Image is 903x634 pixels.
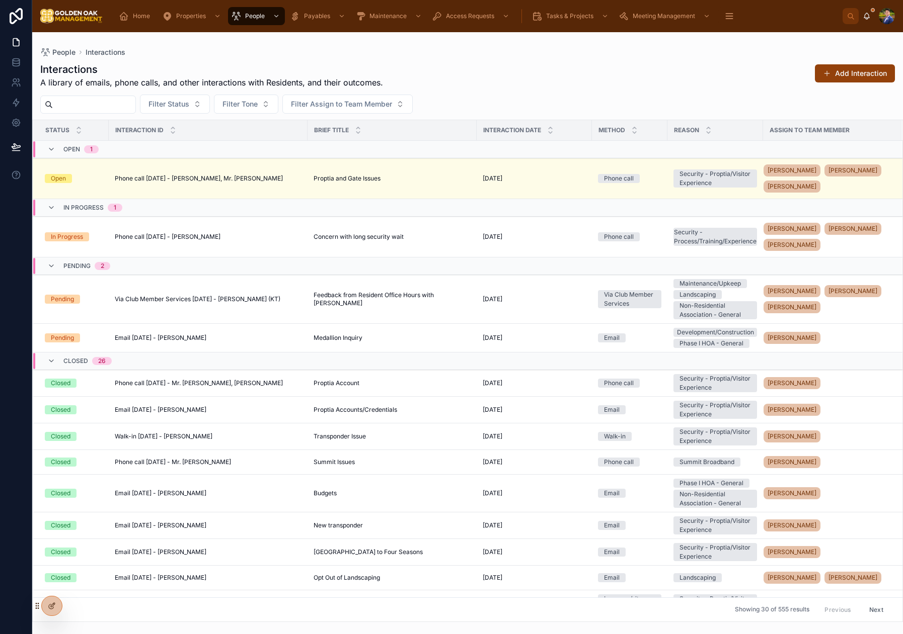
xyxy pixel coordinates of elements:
[483,233,586,241] a: [DATE]
[51,521,70,530] div: Closed
[314,458,471,466] a: Summit Issues
[673,516,757,534] a: Security - Proptia/Visitor Experience
[768,406,816,414] span: [PERSON_NAME]
[764,283,889,315] a: [PERSON_NAME][PERSON_NAME][PERSON_NAME]
[352,7,427,25] a: Maintenance
[604,232,634,241] div: Phone call
[598,405,661,414] a: Email
[483,458,502,466] span: [DATE]
[764,162,889,195] a: [PERSON_NAME][PERSON_NAME][PERSON_NAME]
[45,295,103,304] a: Pending
[829,225,877,233] span: [PERSON_NAME]
[314,379,471,387] a: Proptia Account
[45,548,103,557] a: Closed
[228,7,285,25] a: People
[116,7,157,25] a: Home
[45,489,103,498] a: Closed
[764,430,820,442] a: [PERSON_NAME]
[673,479,757,508] a: Phase I HOA - GeneralNon-Residential Association - General
[483,295,586,303] a: [DATE]
[673,401,757,419] a: Security - Proptia/Visitor Experience
[598,521,661,530] a: Email
[604,405,620,414] div: Email
[483,489,502,497] span: [DATE]
[176,12,206,20] span: Properties
[604,458,634,467] div: Phone call
[598,573,661,582] a: Email
[604,489,620,498] div: Email
[314,521,363,529] span: New transponder
[764,332,820,344] a: [PERSON_NAME]
[764,485,889,501] a: [PERSON_NAME]
[768,287,816,295] span: [PERSON_NAME]
[764,221,889,253] a: [PERSON_NAME][PERSON_NAME][PERSON_NAME]
[115,521,302,529] a: Email [DATE] - [PERSON_NAME]
[40,76,383,88] span: A library of emails, phone calls, and other interactions with Residents, and their outcomes.
[680,594,751,612] div: Security - Proptia/Visitor Experience
[768,458,816,466] span: [PERSON_NAME]
[314,126,349,134] span: Brief Title
[52,47,76,57] span: People
[51,489,70,498] div: Closed
[735,606,809,614] span: Showing 30 of 555 results
[768,379,816,387] span: [PERSON_NAME]
[115,334,302,342] a: Email [DATE] - [PERSON_NAME]
[673,543,757,561] a: Security - Proptia/Visitor Experience
[764,544,889,560] a: [PERSON_NAME]
[115,432,212,440] span: Walk-in [DATE] - [PERSON_NAME]
[314,334,471,342] a: Medallion Inquiry
[680,169,751,188] div: Security - Proptia/Visitor Experience
[768,489,816,497] span: [PERSON_NAME]
[483,334,586,342] a: [DATE]
[40,8,103,24] img: App logo
[764,595,889,611] a: [PERSON_NAME]
[115,126,164,134] span: Interaction ID
[86,47,125,57] span: Interactions
[598,458,661,467] a: Phone call
[680,479,743,488] div: Phase I HOA - General
[51,174,66,183] div: Open
[115,233,302,241] a: Phone call [DATE] - [PERSON_NAME]
[673,374,757,392] a: Security - Proptia/Visitor Experience
[245,12,265,20] span: People
[680,516,751,534] div: Security - Proptia/Visitor Experience
[598,126,625,134] span: Method
[314,458,355,466] span: Summit Issues
[483,406,502,414] span: [DATE]
[483,489,586,497] a: [DATE]
[680,458,734,467] div: Summit Broadband
[764,519,820,531] a: [PERSON_NAME]
[115,379,283,387] span: Phone call [DATE] - Mr. [PERSON_NAME], [PERSON_NAME]
[604,521,620,530] div: Email
[604,548,620,557] div: Email
[98,357,106,365] div: 26
[483,521,586,529] a: [DATE]
[483,458,586,466] a: [DATE]
[764,164,820,176] a: [PERSON_NAME]
[115,548,302,556] a: Email [DATE] - [PERSON_NAME]
[604,174,634,183] div: Phone call
[764,402,889,418] a: [PERSON_NAME]
[673,427,757,445] a: Security - Proptia/Visitor Experience
[764,546,820,558] a: [PERSON_NAME]
[115,432,302,440] a: Walk-in [DATE] - [PERSON_NAME]
[115,548,206,556] span: Email [DATE] - [PERSON_NAME]
[764,377,820,389] a: [PERSON_NAME]
[764,330,889,346] a: [PERSON_NAME]
[90,145,93,153] div: 1
[768,166,816,174] span: [PERSON_NAME]
[680,279,741,288] div: Maintenance/Upkeep
[764,517,889,533] a: [PERSON_NAME]
[764,454,889,470] a: [PERSON_NAME]
[673,228,757,246] a: Security - Process/Training/Experience
[148,99,189,109] span: Filter Status
[314,291,471,307] a: Feedback from Resident Office Hours with [PERSON_NAME]
[314,574,380,582] span: Opt Out of Landscaping
[768,183,816,191] span: [PERSON_NAME]
[314,406,397,414] span: Proptia Accounts/Credentials
[314,548,423,556] span: [GEOGRAPHIC_DATA] to Four Seasons
[115,489,206,497] span: Email [DATE] - [PERSON_NAME]
[369,12,407,20] span: Maintenance
[680,301,751,319] div: Non-Residential Association - General
[829,287,877,295] span: [PERSON_NAME]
